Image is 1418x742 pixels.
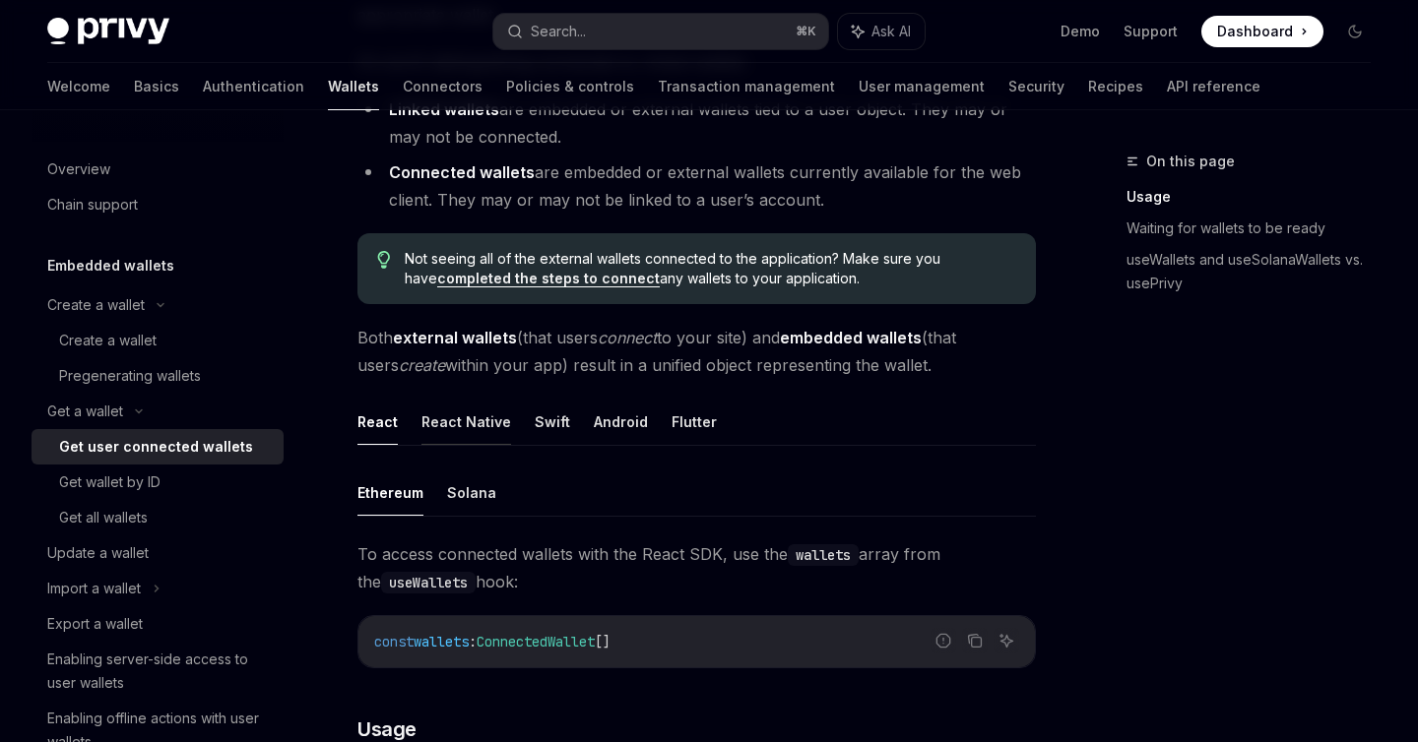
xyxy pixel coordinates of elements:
span: To access connected wallets with the React SDK, use the array from the hook: [357,540,1036,595]
div: Overview [47,157,110,181]
a: Pregenerating wallets [32,358,284,394]
a: Security [1008,63,1064,110]
div: Search... [531,20,586,43]
span: wallets [414,633,469,650]
a: Update a wallet [32,535,284,571]
button: Ethereum [357,469,423,516]
div: Create a wallet [47,293,145,317]
a: Recipes [1088,63,1143,110]
span: ⌘ K [796,24,816,39]
code: wallets [788,544,859,566]
div: Create a wallet [59,329,157,352]
button: Report incorrect code [931,628,956,653]
a: Connectors [403,63,483,110]
div: Enabling server-side access to user wallets [47,648,272,695]
div: Get a wallet [47,400,123,423]
span: ConnectedWallet [477,633,595,650]
span: Dashboard [1217,22,1293,41]
a: Get user connected wallets [32,429,284,464]
a: Transaction management [658,63,835,110]
a: Welcome [47,63,110,110]
span: : [469,633,477,650]
a: Get all wallets [32,500,284,535]
h5: Embedded wallets [47,254,174,278]
a: Get wallet by ID [32,464,284,500]
div: Get user connected wallets [59,435,253,459]
a: Authentication [203,63,304,110]
a: Create a wallet [32,323,284,358]
a: Demo [1061,22,1100,41]
button: Search...⌘K [493,14,827,49]
button: Copy the contents from the code block [962,628,988,653]
a: Basics [134,63,179,110]
button: Ask AI [994,628,1019,653]
div: Chain support [47,193,138,216]
img: dark logo [47,18,169,45]
div: Update a wallet [47,541,149,565]
a: Policies & controls [506,63,634,110]
a: Wallets [328,63,379,110]
span: Ask AI [871,22,911,41]
a: Export a wallet [32,606,284,642]
button: Toggle dark mode [1339,16,1371,47]
button: Ask AI [838,14,925,49]
code: useWallets [381,572,476,593]
a: Enabling server-side access to user wallets [32,642,284,701]
a: API reference [1167,63,1260,110]
div: Import a wallet [47,577,141,600]
a: Dashboard [1201,16,1323,47]
a: Chain support [32,187,284,222]
span: const [374,633,414,650]
div: Get wallet by ID [59,470,161,494]
a: Overview [32,152,284,187]
a: Support [1124,22,1178,41]
div: Get all wallets [59,506,148,529]
button: Solana [447,469,496,516]
a: User management [859,63,985,110]
span: [] [595,633,611,650]
div: Export a wallet [47,612,143,636]
div: Pregenerating wallets [59,364,201,388]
